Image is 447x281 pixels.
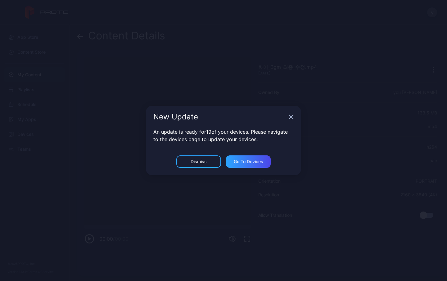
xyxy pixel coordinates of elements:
button: Go to devices [226,155,271,168]
button: Dismiss [176,155,221,168]
div: New Update [153,113,286,121]
div: Dismiss [191,159,207,164]
div: Go to devices [234,159,263,164]
p: An update is ready for 19 of your devices. Please navigate to the devices page to update your dev... [153,128,294,143]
